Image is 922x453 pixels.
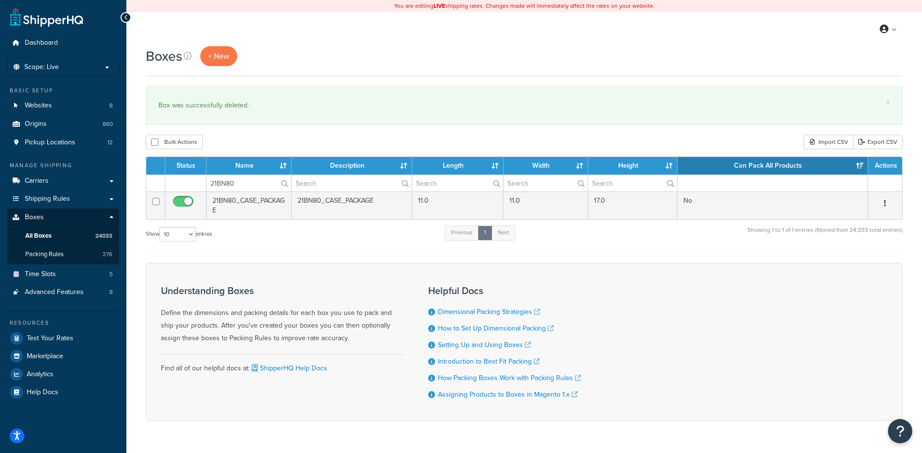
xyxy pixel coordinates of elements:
[803,135,853,149] div: Import CSV
[678,192,868,219] td: No
[208,51,229,62] span: + New
[250,363,327,373] a: ShipperHQ Help Docs
[165,157,207,174] th: Status
[7,115,119,133] a: Origins 860
[7,319,119,327] div: Resources
[7,283,119,301] li: Advanced Features
[588,175,677,192] input: Search
[888,419,912,443] button: Open Resource Center
[7,227,119,245] li: All Boxes
[107,139,113,147] span: 12
[853,135,903,149] a: Export CSV
[7,134,119,152] li: Pickup Locations
[292,175,412,192] input: Search
[7,265,119,283] a: Time Slots 5
[504,157,588,174] th: Width : activate to sort column ascending
[438,307,540,317] a: Dimensional Packing Strategies
[161,354,404,375] div: Find all of our helpful docs at:
[7,34,119,52] a: Dashboard
[25,232,52,240] span: All Boxes
[7,330,119,347] a: Test Your Rates
[27,370,53,379] span: Analytics
[25,270,56,279] span: Time Slots
[109,102,113,110] span: 8
[588,157,678,174] th: Height : activate to sort column ascending
[25,177,49,185] span: Carriers
[24,63,59,71] span: Scope: Live
[7,265,119,283] li: Time Slots
[504,192,588,219] td: 11.0
[146,227,212,242] label: Show entries
[10,7,83,27] a: ShipperHQ Home
[146,135,203,149] button: Bulk Actions
[438,389,577,400] a: Assigning Products to Boxes in Magento 1.x
[7,383,119,401] a: Help Docs
[7,283,119,301] a: Advanced Features 8
[207,157,292,174] th: Name : activate to sort column ascending
[200,46,237,66] a: + New
[25,250,64,259] span: Packing Rules
[25,120,47,128] span: Origins
[103,120,113,128] span: 860
[25,195,70,203] span: Shipping Rules
[27,388,58,397] span: Help Docs
[161,285,404,296] h3: Understanding Boxes
[438,340,531,350] a: Setting Up and Using Boxes
[207,192,292,219] td: 21BN80_CASE_PACKAGE
[7,87,119,95] div: Basic Setup
[491,226,515,240] a: Next
[478,226,492,240] a: 1
[7,134,119,152] a: Pickup Locations 12
[438,373,581,383] a: How Packing Boxes Work with Packing Rules
[7,190,119,208] a: Shipping Rules
[748,225,903,245] div: Showing 1 to 1 of 1 entries (filtered from 24,033 total entries)
[7,227,119,245] a: All Boxes 24033
[161,285,404,345] div: Define the dimensions and packing details for each box you use to pack and ship your products. Af...
[103,250,112,259] span: 276
[7,161,119,170] div: Manage Shipping
[292,192,413,219] td: 21BN80_CASE_PACKAGE
[412,192,504,219] td: 11.0
[504,175,587,192] input: Search
[25,39,58,47] span: Dashboard
[25,139,75,147] span: Pickup Locations
[7,97,119,115] li: Websites
[886,99,890,106] a: ×
[7,245,119,263] a: Packing Rules 276
[412,175,503,192] input: Search
[445,226,479,240] a: Previous
[678,157,868,174] th: Can Pack All Products : activate to sort column ascending
[25,288,84,296] span: Advanced Features
[95,232,112,240] span: 24033
[7,209,119,226] a: Boxes
[27,352,63,361] span: Marketplace
[434,1,445,10] b: LIVE
[7,209,119,264] li: Boxes
[27,334,73,343] span: Test Your Rates
[109,288,113,296] span: 8
[438,323,554,333] a: How to Set Up Dimensional Packing
[25,213,44,222] span: Boxes
[588,192,678,219] td: 17.0
[146,47,182,66] h1: Boxes
[109,270,113,279] span: 5
[438,356,539,366] a: Introduction to Best Fit Packing
[7,366,119,383] a: Analytics
[207,175,291,192] input: Search
[159,227,196,242] select: Showentries
[7,115,119,133] li: Origins
[412,157,504,174] th: Length : activate to sort column ascending
[7,97,119,115] a: Websites 8
[7,172,119,190] a: Carriers
[158,99,890,112] div: Box was successfully deleted.
[292,157,413,174] th: Description : activate to sort column ascending
[7,348,119,365] a: Marketplace
[7,245,119,263] li: Packing Rules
